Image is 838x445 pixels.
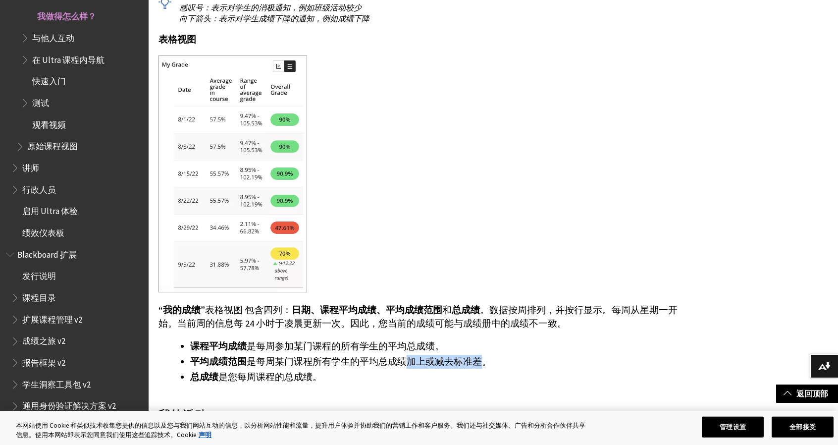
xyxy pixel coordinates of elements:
font: 是每周某门课程所有学生的平均总成绩加上或减去标准差。 [247,356,491,367]
font: 与他人互动 [32,33,74,44]
a: 返回顶部 [776,385,838,403]
font: 是您每周课程的总成绩。 [218,371,322,383]
font: 表格视图 [205,304,243,316]
font: 我做得怎么样？ [37,11,96,22]
font: 。 [480,304,489,316]
img: “我的成绩”表的图片，其中各行显示学生每周的成绩，右侧以颜色编码的百分比 [158,56,307,292]
button: 全部接受 [772,417,834,438]
a: 有关您的隐私的更多信息，在新标签页中打开 [199,431,211,439]
font: 测试 [32,98,49,109]
font: 通用身份验证解决方案 v2 [22,400,116,411]
font: Blackboard 扩展 [17,249,77,260]
font: 感叹号：表示对学生的消极通知，例如班级活动较少 [179,2,362,12]
font: 全部接受 [789,423,816,431]
nav: Blackboard Extensions 的书籍大纲 [6,246,143,414]
font: 日期、课程平均成绩、平均成绩范围 [292,304,442,316]
font: 总成绩 [190,371,218,383]
font: 包含四列： [245,304,292,316]
font: 和 [442,304,452,316]
font: 原始课程视图 [27,141,78,152]
font: 表格视图 [158,34,196,45]
font: 平均成绩范围 [190,356,247,367]
font: 返回顶部 [796,389,828,398]
font: 快速入门 [32,76,66,87]
font: 总成绩 [452,304,480,316]
font: 扩展课程管理 v2 [22,314,82,325]
font: 学生洞察工具包 v2 [22,379,91,390]
font: 我的活动 [158,407,207,423]
font: 数据按周排列，并按行显示。每周从星期一开始。当前周的信息每 24 小时于凌晨更新一次。因此，您当前的成绩可能与成绩册中的成绩不一致。 [158,304,678,329]
font: 是每周参加某门课程的所有学生的平均总成绩。 [247,340,444,352]
font: 在 Ultra 课程内导航 [32,55,105,65]
font: 报告框架 v2 [22,357,65,368]
font: 本网站使用 Cookie 和类似技术收集您提供的信息以及您与我们网站互动的信息，以分析网站性能和流量，提升用户体验并协助我们的营销工作和客户服务。我们还与社交媒体、广告和分析合作伙伴共享信息。使... [16,421,585,440]
font: 向下箭头：表示对学生成绩下降的通知，例如成绩下降 [179,13,369,23]
font: 声明 [199,431,211,439]
font: 绩效仪表板 [22,227,64,238]
font: 课程目录 [22,292,56,303]
font: 发行说明 [22,271,56,281]
font: 成绩之旅 v2 [22,335,65,346]
font: 课程平均成绩 [190,340,247,352]
font: 讲师 [22,163,39,173]
font: “我的成绩” [158,304,205,316]
button: 管理设置 [702,417,764,438]
font: 管理设置 [720,423,746,431]
font: 行政人员 [22,184,56,195]
font: 启用 Ultra 体验 [22,206,78,217]
font: 观看视频 [32,119,66,130]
